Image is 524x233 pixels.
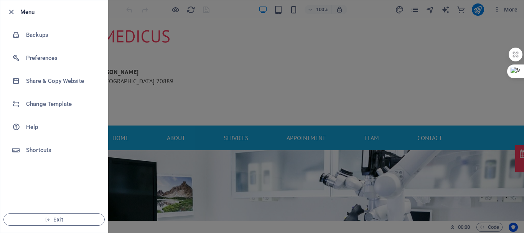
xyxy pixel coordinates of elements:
a: Help [0,116,108,139]
h6: Shortcuts [26,145,97,155]
h6: Share & Copy Website [26,76,97,86]
h6: Preferences [26,53,97,63]
h6: Backups [26,30,97,40]
button: Exit [3,213,105,226]
h6: Help [26,122,97,132]
h6: Menu [20,7,102,17]
span: Exit [10,216,98,223]
h6: Change Template [26,99,97,109]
